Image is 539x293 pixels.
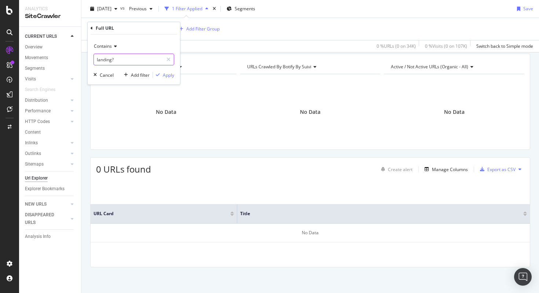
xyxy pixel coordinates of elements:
[246,61,374,73] h4: URLs Crawled By Botify By suivi
[100,72,114,78] div: Cancel
[126,3,155,15] button: Previous
[514,3,533,15] button: Save
[163,72,174,78] div: Apply
[523,6,533,12] div: Save
[514,268,532,286] div: Open Intercom Messenger
[96,25,114,31] div: Full URL
[25,150,41,158] div: Outlinks
[25,86,55,94] div: Search Engines
[235,6,255,12] span: Segments
[25,211,69,227] a: DISAPPEARED URLS
[25,54,48,62] div: Movements
[25,160,44,168] div: Sitemaps
[25,185,76,193] a: Explorer Bookmarks
[422,165,468,174] button: Manage Columns
[25,54,76,62] a: Movements
[25,233,76,240] a: Analysis Info
[93,210,228,217] span: URL Card
[25,107,69,115] a: Performance
[25,107,51,115] div: Performance
[300,108,320,116] span: No Data
[91,224,530,242] div: No Data
[25,65,76,72] a: Segments
[162,3,211,15] button: 1 Filter Applied
[25,129,41,136] div: Content
[131,72,150,78] div: Add filter
[25,233,51,240] div: Analysis Info
[25,86,63,94] a: Search Engines
[25,174,48,182] div: Url Explorer
[473,40,533,52] button: Switch back to Simple mode
[388,166,412,173] div: Create alert
[378,163,412,175] button: Create alert
[476,43,533,49] div: Switch back to Simple mode
[25,75,69,83] a: Visits
[25,97,69,104] a: Distribution
[25,139,38,147] div: Inlinks
[444,108,465,116] span: No Data
[25,12,75,21] div: SiteCrawler
[25,200,69,208] a: NEW URLS
[477,163,516,175] button: Export as CSV
[211,5,217,12] div: times
[25,33,69,40] a: CURRENT URLS
[25,139,69,147] a: Inlinks
[25,200,47,208] div: NEW URLS
[25,43,43,51] div: Overview
[25,118,50,126] div: HTTP Codes
[25,129,76,136] a: Content
[247,64,311,70] span: URLs Crawled By Botify By suivi
[224,3,258,15] button: Segments
[25,160,69,168] a: Sitemaps
[25,97,48,104] div: Distribution
[87,3,120,15] button: [DATE]
[126,6,147,12] span: Previous
[240,210,512,217] span: Title
[377,43,416,49] div: 0 % URLs ( 0 on 34K )
[25,65,45,72] div: Segments
[389,61,518,73] h4: Active / Not Active URLs
[176,25,220,33] button: Add Filter Group
[25,75,36,83] div: Visits
[172,6,202,12] div: 1 Filter Applied
[425,43,467,49] div: 0 % Visits ( 0 on 107K )
[96,163,151,175] span: 0 URLs found
[25,6,75,12] div: Analytics
[25,211,62,227] div: DISAPPEARED URLS
[156,108,176,116] span: No Data
[91,71,114,79] button: Cancel
[97,6,111,12] span: 2025 Sep. 22nd
[153,71,174,79] button: Apply
[391,64,468,70] span: Active / Not Active URLs (organic - all)
[487,166,516,173] div: Export as CSV
[94,43,112,49] span: Contains
[25,174,76,182] a: Url Explorer
[25,185,65,193] div: Explorer Bookmarks
[25,33,57,40] div: CURRENT URLS
[25,150,69,158] a: Outlinks
[25,118,69,126] a: HTTP Codes
[186,26,220,32] div: Add Filter Group
[25,43,76,51] a: Overview
[432,166,468,173] div: Manage Columns
[120,5,126,11] span: vs
[121,71,150,79] button: Add filter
